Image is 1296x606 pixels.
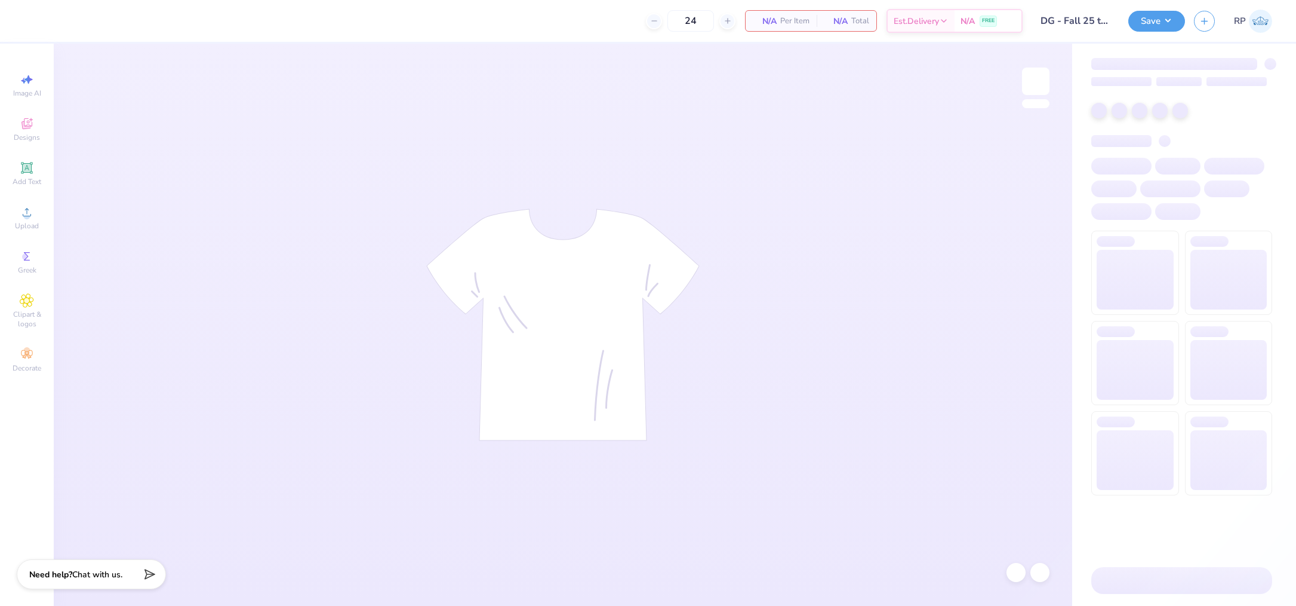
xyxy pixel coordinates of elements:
span: Image AI [13,88,41,98]
span: Add Text [13,177,41,186]
span: Clipart & logos [6,310,48,329]
span: Total [851,15,869,27]
button: Save [1128,11,1185,32]
span: Per Item [780,15,809,27]
strong: Need help? [29,569,72,580]
span: Chat with us. [72,569,122,580]
span: N/A [753,15,777,27]
span: Upload [15,221,39,231]
input: Untitled Design [1032,9,1119,33]
img: tee-skeleton.svg [426,209,700,441]
span: N/A [961,15,975,27]
span: Decorate [13,363,41,373]
span: Designs [14,133,40,142]
span: RP [1234,14,1246,28]
img: Rose Pineda [1249,10,1272,33]
input: – – [667,10,714,32]
span: Est. Delivery [894,15,939,27]
span: N/A [824,15,848,27]
a: RP [1234,10,1272,33]
span: Greek [18,265,36,275]
span: FREE [982,17,995,25]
